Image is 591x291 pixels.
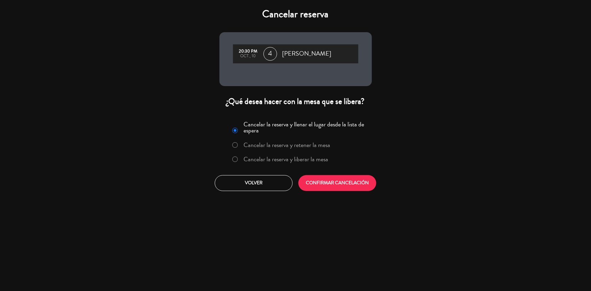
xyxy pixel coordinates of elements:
button: Volver [215,175,293,191]
label: Cancelar la reserva y liberar la mesa [244,156,328,162]
span: 4 [263,47,277,61]
button: CONFIRMAR CANCELACIÓN [298,175,376,191]
label: Cancelar la reserva y llenar el lugar desde la lista de espera [244,121,367,133]
h4: Cancelar reserva [219,8,372,20]
div: 20:30 PM [236,49,260,54]
span: [PERSON_NAME] [282,49,332,59]
div: ¿Qué desea hacer con la mesa que se libera? [219,96,372,107]
label: Cancelar la reserva y retener la mesa [244,142,330,148]
div: oct., 10 [236,54,260,59]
